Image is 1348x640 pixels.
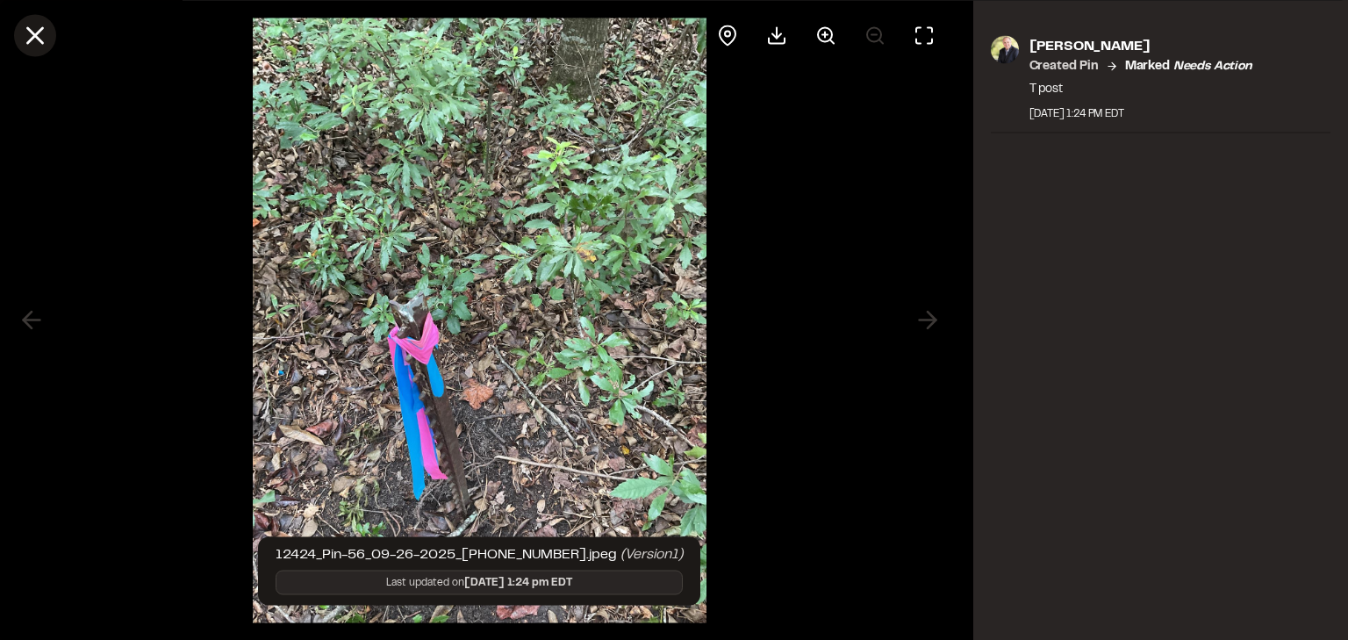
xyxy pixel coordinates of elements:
button: Close modal [14,14,56,56]
em: needs action [1173,61,1252,71]
button: Toggle Fullscreen [903,14,945,56]
p: [PERSON_NAME] [1029,35,1252,56]
div: View pin on map [706,14,749,56]
img: photo [991,35,1019,63]
p: Marked [1125,56,1252,76]
button: Zoom in [805,14,847,56]
p: Created Pin [1029,56,1099,76]
p: T post [1029,79,1252,98]
div: [DATE] 1:24 PM EDT [1029,105,1252,121]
